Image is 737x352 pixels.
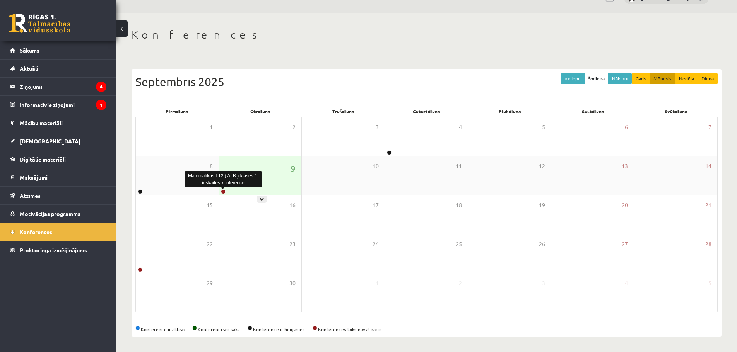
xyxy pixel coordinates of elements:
[10,114,106,132] a: Mācību materiāli
[622,240,628,248] span: 27
[135,73,718,90] div: Septembris 2025
[289,279,296,287] span: 30
[456,240,462,248] span: 25
[207,201,213,209] span: 15
[96,100,106,110] i: 1
[10,241,106,259] a: Proktoringa izmēģinājums
[20,192,41,199] span: Atzīmes
[373,201,379,209] span: 17
[185,171,262,187] div: Matemātikas I 12.( A, B ) klases 1. ieskaites konference
[650,73,675,84] button: Mēnesis
[634,106,718,117] div: Svētdiena
[96,82,106,92] i: 4
[20,210,81,217] span: Motivācijas programma
[622,162,628,170] span: 13
[10,41,106,59] a: Sākums
[292,123,296,131] span: 2
[210,162,213,170] span: 8
[10,205,106,223] a: Motivācijas programma
[705,201,711,209] span: 21
[459,123,462,131] span: 4
[705,162,711,170] span: 14
[698,73,718,84] button: Diena
[625,123,628,131] span: 6
[456,162,462,170] span: 11
[20,47,39,54] span: Sākums
[9,14,70,33] a: Rīgas 1. Tālmācības vidusskola
[289,240,296,248] span: 23
[542,123,545,131] span: 5
[456,201,462,209] span: 18
[705,240,711,248] span: 28
[708,279,711,287] span: 5
[539,201,545,209] span: 19
[302,106,385,117] div: Trešdiena
[207,279,213,287] span: 29
[468,106,551,117] div: Piekdiena
[385,106,468,117] div: Ceturtdiena
[20,228,52,235] span: Konferences
[625,279,628,287] span: 4
[289,201,296,209] span: 16
[542,279,545,287] span: 3
[376,279,379,287] span: 1
[622,201,628,209] span: 20
[373,240,379,248] span: 24
[20,156,66,163] span: Digitālie materiāli
[10,60,106,77] a: Aktuāli
[135,326,718,333] div: Konference ir aktīva Konferenci var sākt Konference ir beigusies Konferences laiks nav atnācis
[584,73,609,84] button: Šodiena
[20,78,106,95] legend: Ziņojumi
[210,123,213,131] span: 1
[10,132,106,150] a: [DEMOGRAPHIC_DATA]
[10,168,106,186] a: Maksājumi
[10,223,106,241] a: Konferences
[207,240,213,248] span: 22
[561,73,585,84] button: << Iepr.
[459,279,462,287] span: 2
[10,187,106,204] a: Atzīmes
[708,123,711,131] span: 7
[539,162,545,170] span: 12
[20,247,87,253] span: Proktoringa izmēģinājums
[10,78,106,95] a: Ziņojumi4
[20,96,106,114] legend: Informatīvie ziņojumi
[376,123,379,131] span: 3
[135,106,219,117] div: Pirmdiena
[20,119,63,126] span: Mācību materiāli
[608,73,632,84] button: Nāk. >>
[539,240,545,248] span: 26
[219,106,302,117] div: Otrdiena
[291,162,296,175] span: 9
[20,168,106,186] legend: Maksājumi
[20,138,80,145] span: [DEMOGRAPHIC_DATA]
[551,106,634,117] div: Sestdiena
[10,96,106,114] a: Informatīvie ziņojumi1
[675,73,698,84] button: Nedēļa
[10,150,106,168] a: Digitālie materiāli
[632,73,650,84] button: Gads
[20,65,38,72] span: Aktuāli
[373,162,379,170] span: 10
[132,28,722,41] h1: Konferences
